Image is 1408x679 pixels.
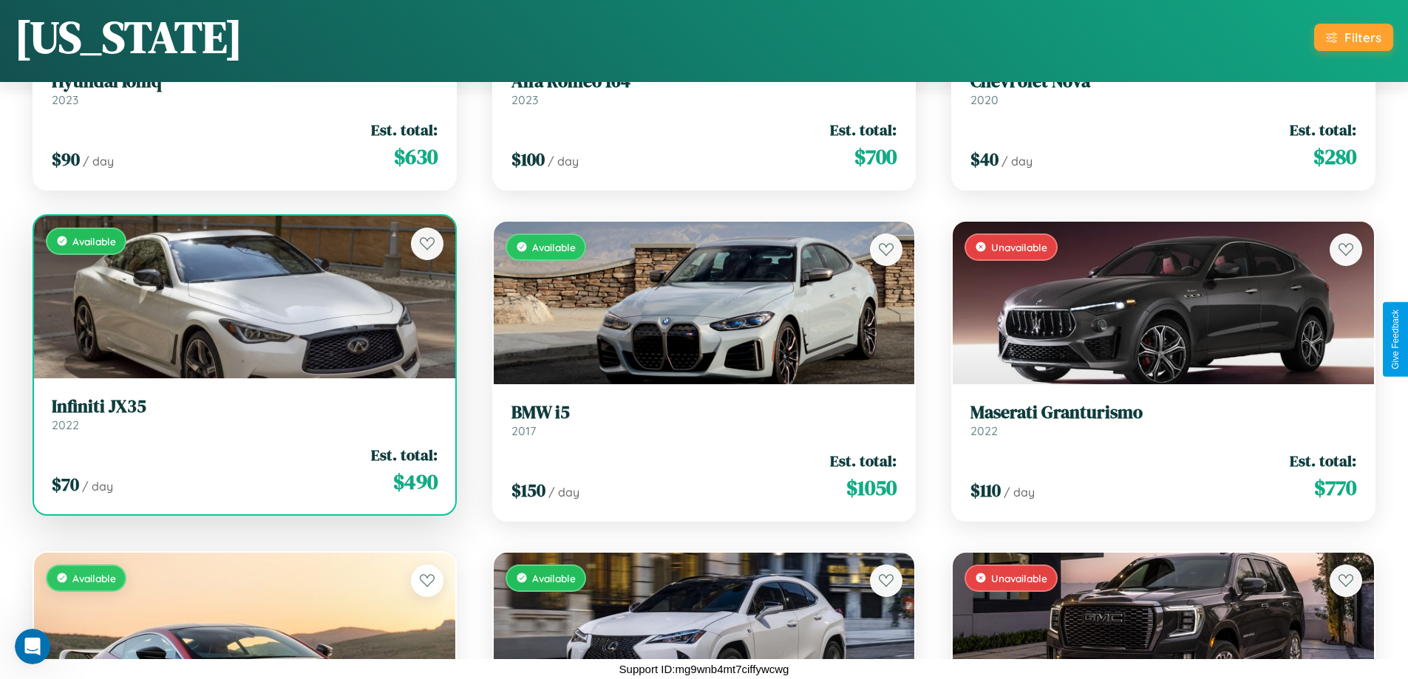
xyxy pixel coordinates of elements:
a: BMW i52017 [511,402,897,438]
h3: Hyundai Ioniq [52,71,438,92]
a: Hyundai Ioniq2023 [52,71,438,107]
h3: Chevrolet Nova [970,71,1356,92]
span: $ 110 [970,478,1001,502]
span: 2022 [970,423,998,438]
span: / day [83,154,114,168]
h3: Infiniti JX35 [52,396,438,417]
span: $ 280 [1313,142,1356,171]
span: $ 70 [52,472,79,497]
span: $ 490 [393,467,438,497]
span: $ 630 [394,142,438,171]
a: Alfa Romeo 1642023 [511,71,897,107]
h1: [US_STATE] [15,7,242,67]
span: $ 770 [1314,473,1356,502]
span: 2022 [52,417,79,432]
span: 2017 [511,423,536,438]
span: Available [532,241,576,253]
button: Filters [1314,24,1393,51]
span: Est. total: [1290,450,1356,471]
h3: BMW i5 [511,402,897,423]
span: Est. total: [830,450,897,471]
span: / day [82,479,113,494]
div: Filters [1344,30,1381,45]
span: 2023 [52,92,78,107]
span: / day [548,485,579,499]
span: / day [1004,485,1035,499]
p: Support ID: mg9wnb4mt7ciffywcwg [619,659,789,679]
iframe: Intercom live chat [15,629,50,664]
span: $ 100 [511,147,545,171]
a: Maserati Granturismo2022 [970,402,1356,438]
span: Unavailable [991,241,1047,253]
span: Unavailable [991,572,1047,584]
a: Infiniti JX352022 [52,396,438,432]
a: Chevrolet Nova2020 [970,71,1356,107]
h3: Maserati Granturismo [970,402,1356,423]
span: $ 40 [970,147,999,171]
span: Available [72,572,116,584]
span: Available [532,572,576,584]
span: Est. total: [371,444,438,465]
span: $ 1050 [846,473,897,502]
span: Available [72,235,116,248]
span: / day [548,154,579,168]
span: Est. total: [1290,119,1356,140]
span: / day [1001,154,1033,168]
span: $ 700 [854,142,897,171]
span: 2023 [511,92,538,107]
span: $ 150 [511,478,545,502]
h3: Alfa Romeo 164 [511,71,897,92]
span: Est. total: [371,119,438,140]
div: Give Feedback [1390,310,1401,369]
span: 2020 [970,92,999,107]
span: $ 90 [52,147,80,171]
span: Est. total: [830,119,897,140]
